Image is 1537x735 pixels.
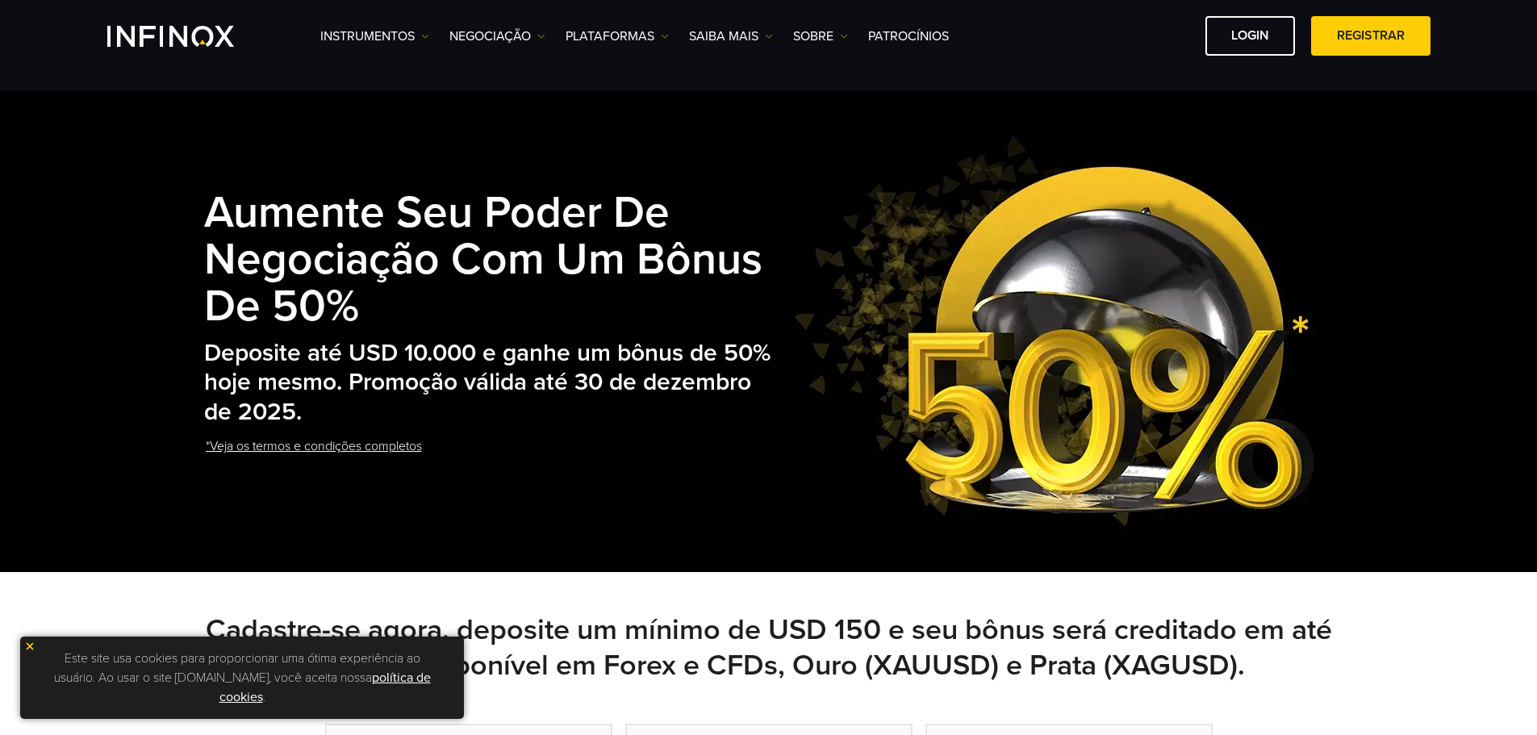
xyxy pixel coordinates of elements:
h2: Cadastre-se agora, deposite um mínimo de USD 150 e seu bônus será creditado em até 1 dia útil. Di... [204,612,1334,683]
img: yellow close icon [24,641,36,652]
a: INFINOX Logo [107,26,272,47]
a: *Veja os termos e condições completos [204,427,424,466]
a: Login [1205,16,1295,56]
a: SOBRE [793,27,848,46]
a: Instrumentos [320,27,429,46]
a: Registrar [1311,16,1430,56]
h2: Deposite até USD 10.000 e ganhe um bônus de 50% hoje mesmo. Promoção válida até 30 de dezembro de... [204,339,779,428]
a: NEGOCIAÇÃO [449,27,545,46]
a: PLATAFORMAS [566,27,669,46]
strong: Aumente seu poder de negociação com um bônus de 50% [204,186,762,333]
a: Saiba mais [689,27,773,46]
a: Patrocínios [868,27,949,46]
p: Este site usa cookies para proporcionar uma ótima experiência ao usuário. Ao usar o site [DOMAIN_... [28,645,456,711]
